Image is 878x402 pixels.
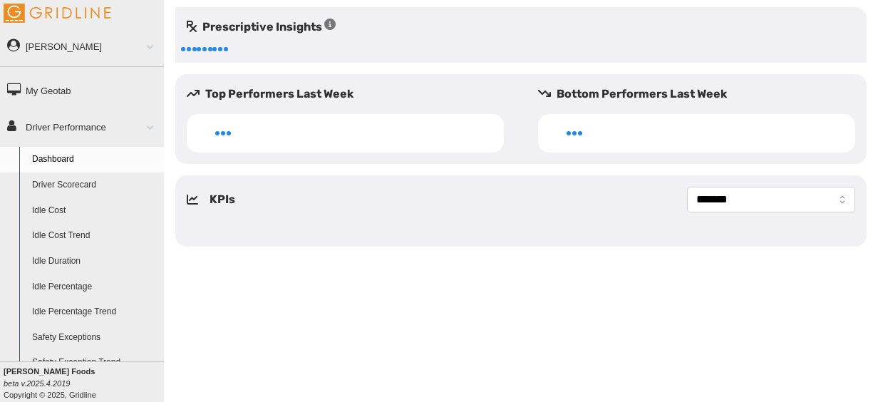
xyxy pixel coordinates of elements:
[26,172,164,198] a: Driver Scorecard
[26,350,164,376] a: Safety Exception Trend
[4,4,110,23] img: Gridline
[26,299,164,325] a: Idle Percentage Trend
[4,367,95,376] b: [PERSON_NAME] Foods
[26,147,164,172] a: Dashboard
[26,223,164,249] a: Idle Cost Trend
[4,379,70,388] i: beta v.2025.4.2019
[210,191,235,208] h5: KPIs
[26,249,164,274] a: Idle Duration
[187,19,336,36] h5: Prescriptive Insights
[187,86,515,103] h5: Top Performers Last Week
[538,86,867,103] h5: Bottom Performers Last Week
[26,198,164,224] a: Idle Cost
[4,366,164,401] div: Copyright © 2025, Gridline
[26,325,164,351] a: Safety Exceptions
[26,274,164,300] a: Idle Percentage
